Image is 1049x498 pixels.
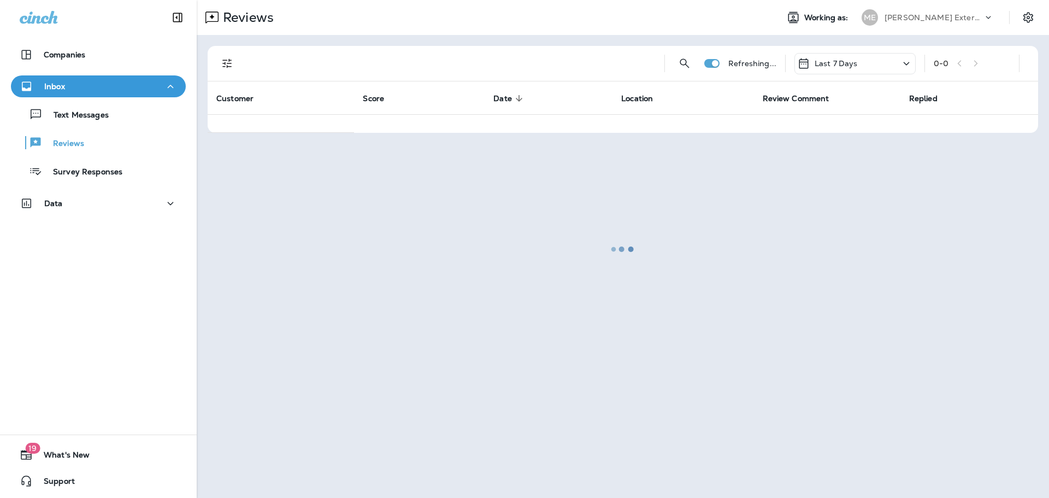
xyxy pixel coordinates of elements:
[42,139,84,149] p: Reviews
[11,44,186,66] button: Companies
[11,192,186,214] button: Data
[11,131,186,154] button: Reviews
[11,103,186,126] button: Text Messages
[44,82,65,91] p: Inbox
[43,110,109,121] p: Text Messages
[42,167,122,178] p: Survey Responses
[11,160,186,183] button: Survey Responses
[25,443,40,454] span: 19
[33,450,90,464] span: What's New
[44,50,85,59] p: Companies
[11,75,186,97] button: Inbox
[33,477,75,490] span: Support
[44,199,63,208] p: Data
[11,470,186,492] button: Support
[162,7,193,28] button: Collapse Sidebar
[11,444,186,466] button: 19What's New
